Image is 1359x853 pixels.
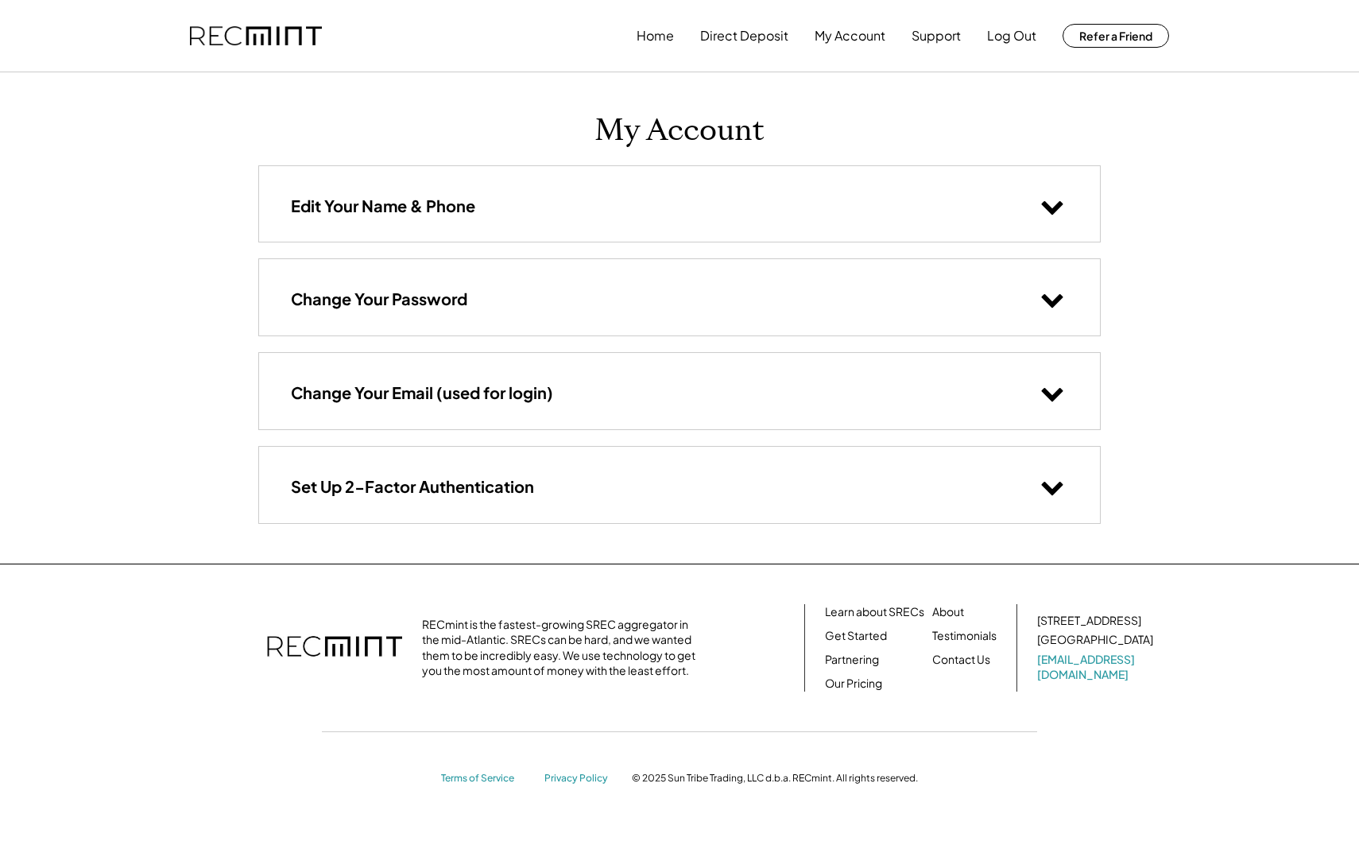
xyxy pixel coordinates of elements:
div: [GEOGRAPHIC_DATA] [1037,632,1153,648]
a: Terms of Service [441,772,528,785]
button: Refer a Friend [1063,24,1169,48]
a: Testimonials [932,628,997,644]
img: recmint-logotype%403x.png [267,620,402,676]
img: recmint-logotype%403x.png [190,26,322,46]
a: Get Started [825,628,887,644]
a: Partnering [825,652,879,668]
a: About [932,604,964,620]
a: Our Pricing [825,676,882,692]
button: Direct Deposit [700,20,788,52]
button: My Account [815,20,885,52]
a: [EMAIL_ADDRESS][DOMAIN_NAME] [1037,652,1156,683]
h3: Edit Your Name & Phone [291,196,475,216]
h3: Change Your Email (used for login) [291,382,553,403]
button: Home [637,20,674,52]
div: © 2025 Sun Tribe Trading, LLC d.b.a. RECmint. All rights reserved. [632,772,918,785]
a: Learn about SRECs [825,604,924,620]
a: Contact Us [932,652,990,668]
button: Log Out [987,20,1036,52]
h3: Change Your Password [291,289,467,309]
h1: My Account [594,112,765,149]
h3: Set Up 2-Factor Authentication [291,476,534,497]
div: [STREET_ADDRESS] [1037,613,1141,629]
div: RECmint is the fastest-growing SREC aggregator in the mid-Atlantic. SRECs can be hard, and we wan... [422,617,704,679]
button: Support [912,20,961,52]
a: Privacy Policy [544,772,616,785]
